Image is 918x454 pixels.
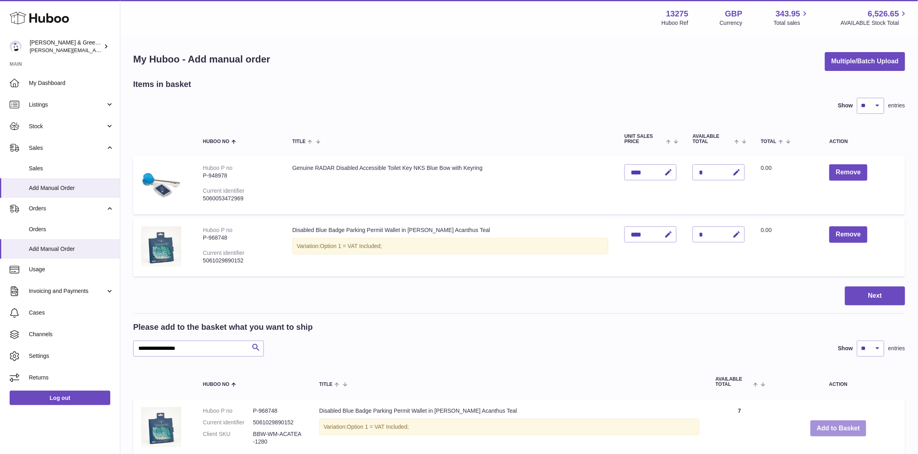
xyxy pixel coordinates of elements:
a: Log out [10,391,110,405]
td: Disabled Blue Badge Parking Permit Wallet in [PERSON_NAME] Acanthus Teal [284,218,616,276]
span: Orders [29,205,105,212]
span: Usage [29,266,114,273]
dd: BBW-WM-ACATEA-1280 [253,430,303,446]
div: Action [829,139,897,144]
span: AVAILABLE Total [693,134,732,144]
div: 5060053472969 [203,195,276,202]
span: 6,526.65 [868,8,899,19]
strong: GBP [725,8,742,19]
span: Title [319,382,332,387]
span: entries [888,102,905,109]
div: Huboo P no [203,227,233,233]
span: Channels [29,331,114,338]
span: Sales [29,165,114,172]
div: Huboo P no [203,165,233,171]
span: Stock [29,123,105,130]
div: Current identifier [203,188,245,194]
span: AVAILABLE Total [715,377,751,387]
span: Add Manual Order [29,245,114,253]
div: 5061029890152 [203,257,276,264]
dt: Huboo P no [203,407,253,415]
div: Variation: [292,238,608,254]
span: Orders [29,226,114,233]
span: Option 1 = VAT Included; [320,243,382,249]
button: Add to Basket [811,420,867,437]
div: P-968748 [203,234,276,242]
button: Next [845,287,905,305]
span: Huboo no [203,382,229,387]
div: Huboo Ref [662,19,689,27]
img: Disabled Blue Badge Parking Permit Wallet in William Morris Acanthus Teal [141,226,181,266]
dd: 5061029890152 [253,419,303,426]
span: Settings [29,352,114,360]
span: Total sales [774,19,809,27]
span: [PERSON_NAME][EMAIL_ADDRESS][DOMAIN_NAME] [30,47,161,53]
span: 0.00 [761,165,772,171]
div: Currency [720,19,743,27]
span: 0.00 [761,227,772,233]
button: Remove [829,226,867,243]
span: Invoicing and Payments [29,287,105,295]
dt: Client SKU [203,430,253,446]
img: ellen@bluebadgecompany.co.uk [10,40,22,52]
label: Show [838,102,853,109]
span: Listings [29,101,105,109]
span: entries [888,345,905,352]
h1: My Huboo - Add manual order [133,53,270,66]
span: Add Manual Order [29,184,114,192]
span: My Dashboard [29,79,114,87]
span: Huboo no [203,139,229,144]
h2: Please add to the basket what you want to ship [133,322,313,333]
label: Show [838,345,853,352]
span: AVAILABLE Stock Total [841,19,908,27]
td: Genuine RADAR Disabled Accessible Toilet Key NKS Blue Bow with Keyring [284,156,616,214]
span: Title [292,139,306,144]
div: P-948978 [203,172,276,180]
span: 343.95 [776,8,800,19]
img: Disabled Blue Badge Parking Permit Wallet in William Morris Acanthus Teal [141,407,181,447]
span: Returns [29,374,114,381]
a: 343.95 Total sales [774,8,809,27]
span: Cases [29,309,114,317]
button: Remove [829,164,867,181]
span: Option 1 = VAT Included; [347,424,409,430]
div: [PERSON_NAME] & Green Ltd [30,39,102,54]
div: Current identifier [203,250,245,256]
span: Sales [29,144,105,152]
dd: P-968748 [253,407,303,415]
img: Genuine RADAR Disabled Accessible Toilet Key NKS Blue Bow with Keyring [141,164,181,204]
div: Variation: [319,419,699,435]
strong: 13275 [666,8,689,19]
span: Unit Sales Price [624,134,664,144]
span: Total [761,139,776,144]
th: Action [772,369,905,395]
button: Multiple/Batch Upload [825,52,905,71]
dt: Current identifier [203,419,253,426]
h2: Items in basket [133,79,191,90]
a: 6,526.65 AVAILABLE Stock Total [841,8,908,27]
